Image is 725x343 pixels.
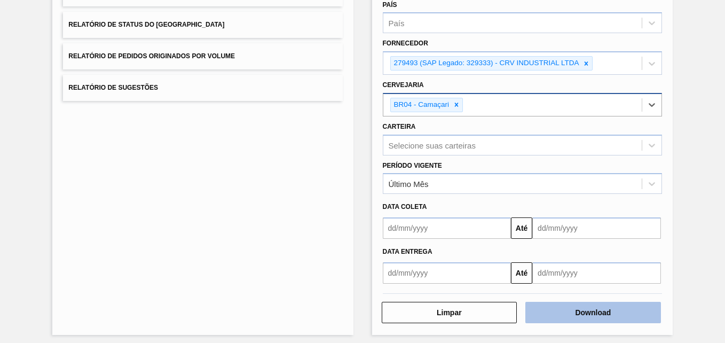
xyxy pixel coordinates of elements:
div: BR04 - Camaçari [391,98,451,112]
div: 279493 (SAP Legado: 329333) - CRV INDUSTRIAL LTDA [391,57,581,70]
div: Selecione suas carteiras [389,141,476,150]
button: Até [511,217,532,239]
div: Último Mês [389,180,429,189]
div: País [389,19,405,28]
span: Data entrega [383,248,432,255]
span: Data coleta [383,203,427,211]
button: Até [511,262,532,284]
span: Relatório de Pedidos Originados por Volume [68,52,235,60]
input: dd/mm/yyyy [532,262,661,284]
button: Relatório de Pedidos Originados por Volume [63,43,342,69]
span: Relatório de Status do [GEOGRAPHIC_DATA] [68,21,224,28]
label: Carteira [383,123,416,130]
button: Relatório de Sugestões [63,75,342,101]
input: dd/mm/yyyy [383,217,511,239]
button: Limpar [382,302,517,323]
span: Relatório de Sugestões [68,84,158,91]
label: País [383,1,397,9]
input: dd/mm/yyyy [532,217,661,239]
button: Download [525,302,661,323]
label: Período Vigente [383,162,442,169]
label: Cervejaria [383,81,424,89]
label: Fornecedor [383,40,428,47]
input: dd/mm/yyyy [383,262,511,284]
button: Relatório de Status do [GEOGRAPHIC_DATA] [63,12,342,38]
